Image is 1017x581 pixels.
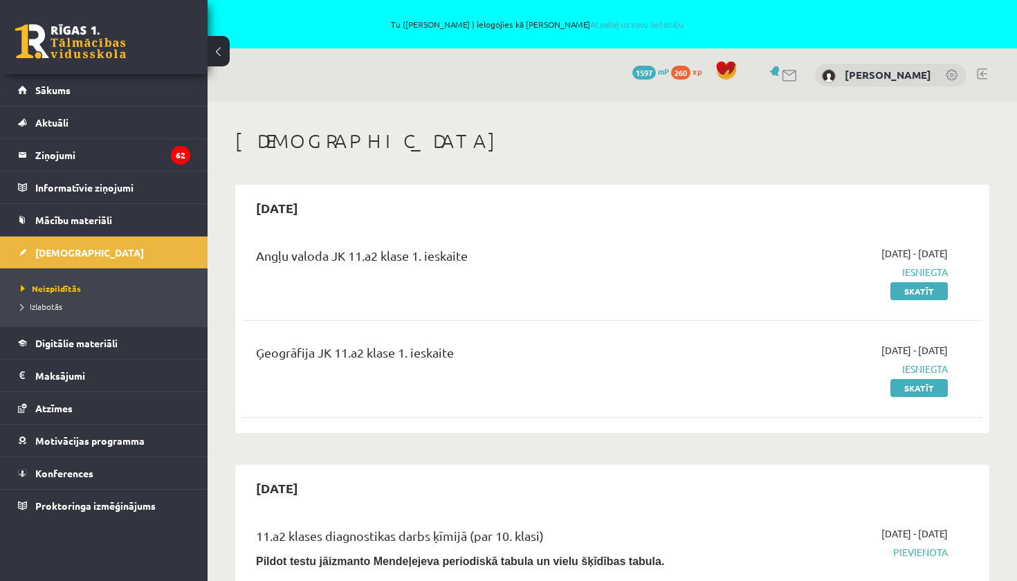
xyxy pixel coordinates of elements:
span: Digitālie materiāli [35,337,118,349]
span: Izlabotās [21,301,62,312]
a: Proktoringa izmēģinājums [18,490,190,522]
span: Iesniegta [731,265,948,279]
a: Neizpildītās [21,282,194,295]
legend: Informatīvie ziņojumi [35,172,190,203]
a: Sākums [18,74,190,106]
a: Digitālie materiāli [18,327,190,359]
h1: [DEMOGRAPHIC_DATA] [235,129,989,153]
span: Motivācijas programma [35,434,145,447]
span: Pievienota [731,545,948,560]
span: xp [693,66,702,77]
a: 260 xp [671,66,708,77]
span: Proktoringa izmēģinājums [35,499,156,512]
h2: [DATE] [242,192,312,224]
a: Konferences [18,457,190,489]
span: 1597 [632,66,656,80]
a: [DEMOGRAPHIC_DATA] [18,237,190,268]
div: Ģeogrāfija JK 11.a2 klase 1. ieskaite [256,343,711,369]
span: Atzīmes [35,402,73,414]
b: Pildot testu jāizmanto Mendeļejeva periodiskā tabula un vielu šķīdības tabula. [256,555,664,567]
a: Skatīt [890,379,948,397]
span: Konferences [35,467,93,479]
a: Rīgas 1. Tālmācības vidusskola [15,24,126,59]
legend: Ziņojumi [35,139,190,171]
a: Ziņojumi62 [18,139,190,171]
span: Iesniegta [731,362,948,376]
a: Atpakaļ uz savu lietotāju [590,19,684,30]
a: [PERSON_NAME] [845,68,931,82]
a: Skatīt [890,282,948,300]
a: Atzīmes [18,392,190,424]
div: Angļu valoda JK 11.a2 klase 1. ieskaite [256,246,711,272]
span: Sākums [35,84,71,96]
a: 1597 mP [632,66,669,77]
a: Izlabotās [21,300,194,313]
a: Maksājumi [18,360,190,391]
span: [DATE] - [DATE] [881,526,948,541]
a: Motivācijas programma [18,425,190,456]
i: 62 [171,146,190,165]
span: 260 [671,66,690,80]
span: [DATE] - [DATE] [881,343,948,358]
span: [DATE] - [DATE] [881,246,948,261]
h2: [DATE] [242,472,312,504]
span: [DEMOGRAPHIC_DATA] [35,246,144,259]
a: Informatīvie ziņojumi [18,172,190,203]
span: Mācību materiāli [35,214,112,226]
a: Mācību materiāli [18,204,190,236]
a: Aktuāli [18,107,190,138]
span: Tu ([PERSON_NAME] ) ielogojies kā [PERSON_NAME] [159,20,915,28]
span: mP [658,66,669,77]
legend: Maksājumi [35,360,190,391]
span: Aktuāli [35,116,68,129]
span: Neizpildītās [21,283,81,294]
img: Viktorija Vargušenko [822,69,836,83]
div: 11.a2 klases diagnostikas darbs ķīmijā (par 10. klasi) [256,526,711,552]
